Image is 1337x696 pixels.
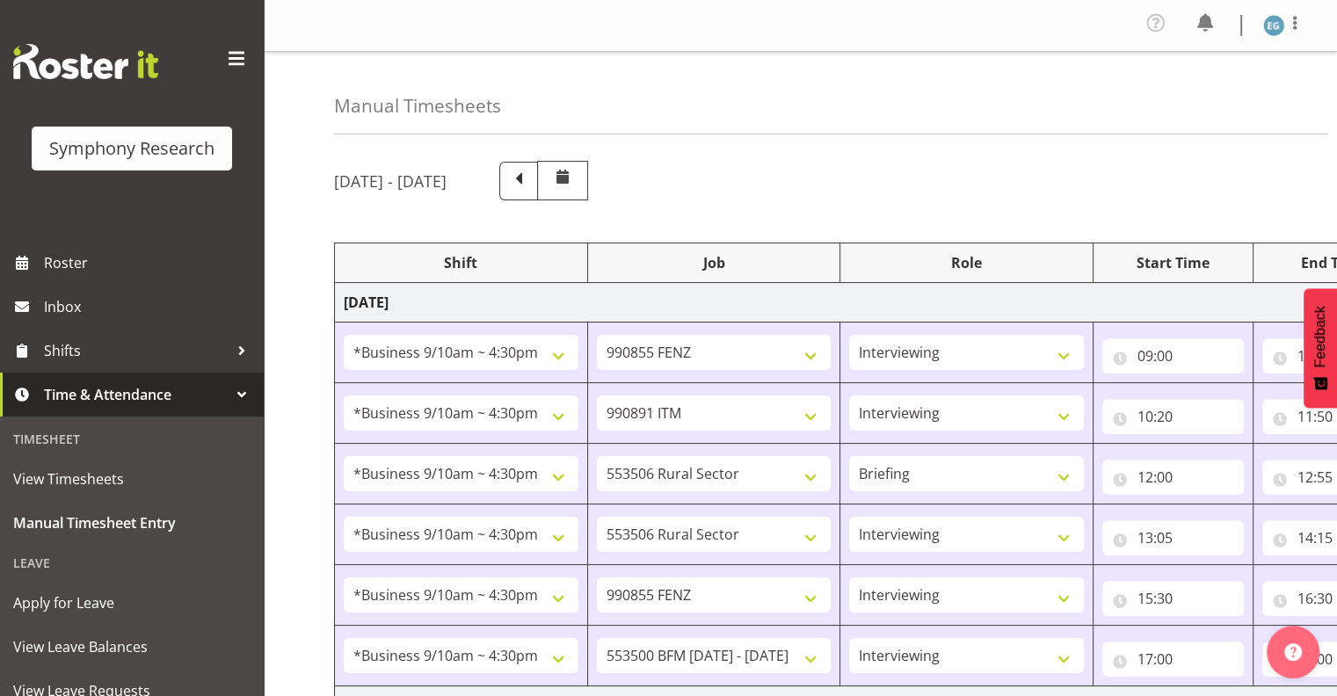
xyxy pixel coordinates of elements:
[4,501,259,545] a: Manual Timesheet Entry
[4,457,259,501] a: View Timesheets
[4,545,259,581] div: Leave
[849,252,1084,273] div: Role
[1284,643,1302,661] img: help-xxl-2.png
[1102,642,1244,677] input: Click to select...
[1312,306,1328,367] span: Feedback
[334,171,447,191] h5: [DATE] - [DATE]
[1102,520,1244,555] input: Click to select...
[1304,288,1337,408] button: Feedback - Show survey
[1263,15,1284,36] img: evelyn-gray1866.jpg
[1102,399,1244,434] input: Click to select...
[13,44,158,79] img: Rosterit website logo
[13,510,251,536] span: Manual Timesheet Entry
[44,381,229,408] span: Time & Attendance
[334,96,501,116] h4: Manual Timesheets
[1102,338,1244,373] input: Click to select...
[344,252,578,273] div: Shift
[13,590,251,616] span: Apply for Leave
[13,466,251,492] span: View Timesheets
[44,250,255,276] span: Roster
[1102,581,1244,616] input: Click to select...
[597,252,832,273] div: Job
[4,581,259,625] a: Apply for Leave
[44,294,255,320] span: Inbox
[1102,460,1244,495] input: Click to select...
[4,625,259,669] a: View Leave Balances
[1102,252,1244,273] div: Start Time
[49,135,214,162] div: Symphony Research
[44,337,229,364] span: Shifts
[4,421,259,457] div: Timesheet
[13,634,251,660] span: View Leave Balances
